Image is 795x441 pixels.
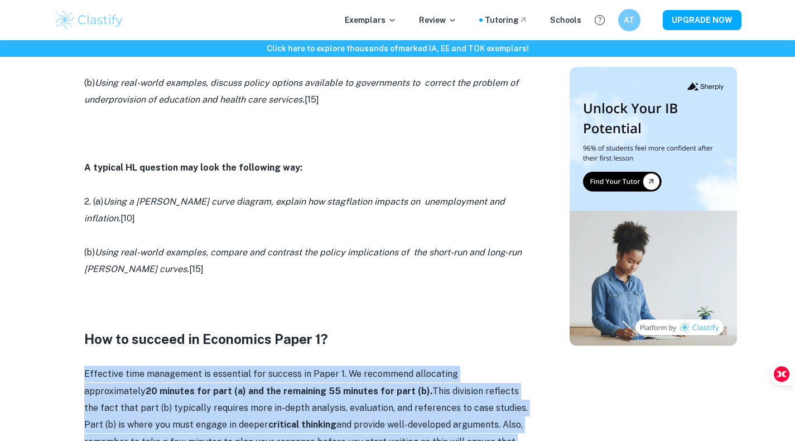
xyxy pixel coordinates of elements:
p: (b) [15] [84,244,531,278]
i: Using a [PERSON_NAME] curve diagram, explain how stagflation impacts on unemployment and inflation. [84,196,505,224]
strong: critical thinking [268,419,336,430]
p: Exemplars [345,14,397,26]
button: Help and Feedback [590,11,609,30]
a: Schools [550,14,581,26]
h6: Click here to explore thousands of marked IA, EE and TOK exemplars ! [2,42,793,55]
i: Using real-world examples, discuss policy options available to governments to correct the problem... [84,77,518,105]
strong: A typical HL question may look the following way: [84,162,302,173]
img: Thumbnail [570,67,737,346]
a: Tutoring [485,14,528,26]
p: 2. (a) [10] [84,193,531,227]
p: Review [419,14,457,26]
img: Clastify logo [54,9,125,31]
i: Using real-world examples, compare and contrast the policy implications of the short-run and long... [84,247,522,274]
h6: AT [623,14,635,26]
strong: 20 minutes for part (a) and the remaining 55 minutes for part (b). [146,386,432,396]
h3: How to succeed in Economics Paper 1? [84,329,531,349]
button: UPGRADE NOW [663,10,741,30]
button: AT [618,9,640,31]
p: (b) [15] [84,75,531,109]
